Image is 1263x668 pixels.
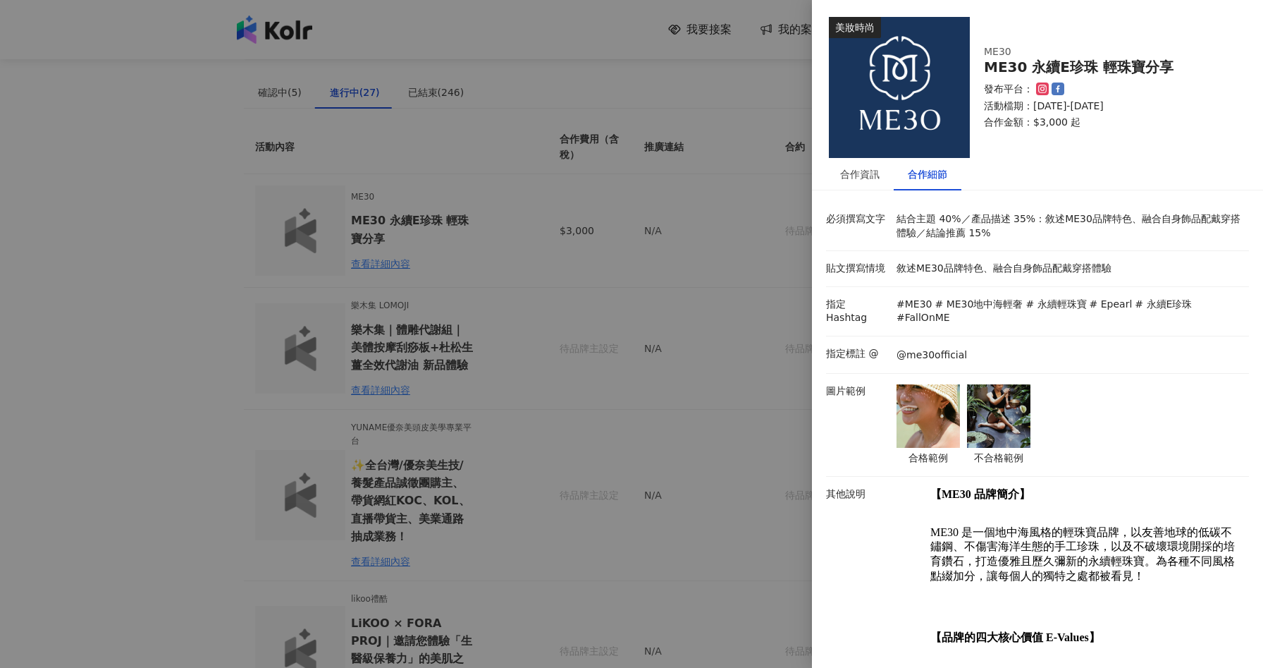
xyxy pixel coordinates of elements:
[840,166,880,182] div: 合作資訊
[897,298,932,312] p: #ME30
[984,59,1232,75] div: ME30 永續E珍珠 輕珠寶分享
[897,262,1242,276] p: 敘述ME30品牌特色、融合自身飾品配戴穿搭體驗
[984,45,1209,59] div: ME30
[1135,298,1192,312] p: # 永續E珍珠
[897,212,1242,240] p: 結合主題 40%／產品描述 35%：敘述ME30品牌特色、融合自身飾品配戴穿搭體驗／結論推薦 15%
[984,116,1232,130] p: 合作金額： $3,000 起
[930,488,1030,500] strong: 【ME30 品牌簡介】
[967,451,1030,466] p: 不合格範例
[930,526,1235,582] span: ME30 是一個地中海風格的輕珠寶品牌，以友善地球的低碳不鏽鋼、不傷害海洋生態的手工珍珠，以及不破壞環境開採的培育鑽石，打造優雅且歷久彌新的永續輕珠寶。為各種不同風格點綴加分，讓每個人的獨特之處...
[935,298,1023,312] p: # ME30地中海輕奢
[897,384,960,448] img: 合格範例
[897,348,967,363] p: @me30official
[897,311,950,325] p: #FallOnME
[829,17,881,38] div: 美妝時尚
[826,298,889,325] p: 指定 Hashtag
[984,99,1232,114] p: 活動檔期：[DATE]-[DATE]
[897,451,960,466] p: 合格範例
[1090,298,1133,312] p: # Epearl
[829,17,970,158] img: ME30 永續E珍珠 系列輕珠寶
[930,631,1100,643] strong: 【品牌的四大核心價值 E-Values】
[826,487,889,502] p: 其他說明
[826,262,889,276] p: 貼文撰寫情境
[826,212,889,226] p: 必須撰寫文字
[984,83,1033,97] p: 發布平台：
[967,384,1030,448] img: 不合格範例
[826,384,889,399] p: 圖片範例
[826,347,889,361] p: 指定標註 @
[1025,298,1086,312] p: # 永續輕珠寶
[908,166,947,182] div: 合作細節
